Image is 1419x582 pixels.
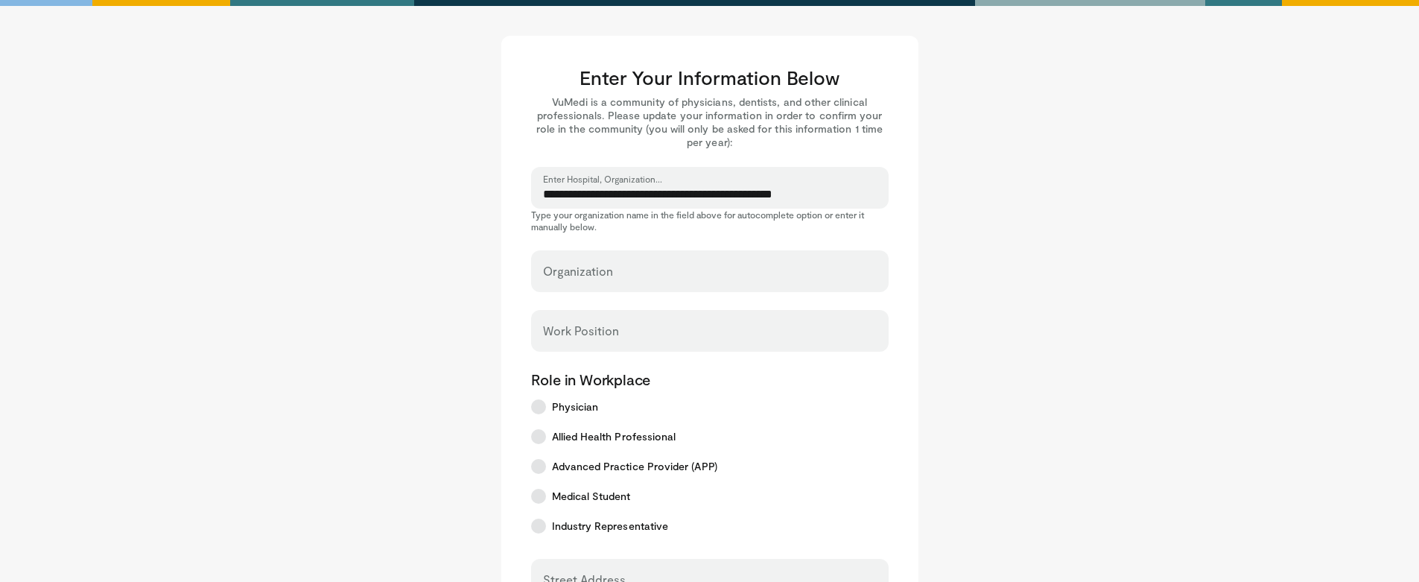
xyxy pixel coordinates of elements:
label: Enter Hospital, Organization... [543,173,662,185]
p: VuMedi is a community of physicians, dentists, and other clinical professionals. Please update yo... [531,95,889,149]
h3: Enter Your Information Below [531,66,889,89]
p: Role in Workplace [531,370,889,389]
p: Type your organization name in the field above for autocomplete option or enter it manually below. [531,209,889,233]
span: Allied Health Professional [552,429,676,444]
label: Organization [543,256,613,286]
span: Medical Student [552,489,631,504]
span: Physician [552,399,599,414]
label: Work Position [543,316,619,346]
span: Industry Representative [552,519,669,534]
span: Advanced Practice Provider (APP) [552,459,717,474]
